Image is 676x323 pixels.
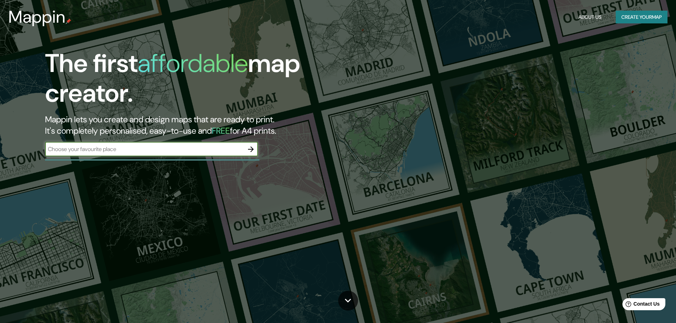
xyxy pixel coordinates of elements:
h3: Mappin [9,7,66,27]
h1: The first map creator. [45,49,383,114]
h5: FREE [212,125,230,136]
h2: Mappin lets you create and design maps that are ready to print. It's completely personalised, eas... [45,114,383,137]
input: Choose your favourite place [45,145,244,153]
h1: affordable [138,47,248,80]
button: Create yourmap [616,11,667,24]
button: About Us [576,11,604,24]
img: mappin-pin [66,18,71,24]
iframe: Help widget launcher [613,295,668,315]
